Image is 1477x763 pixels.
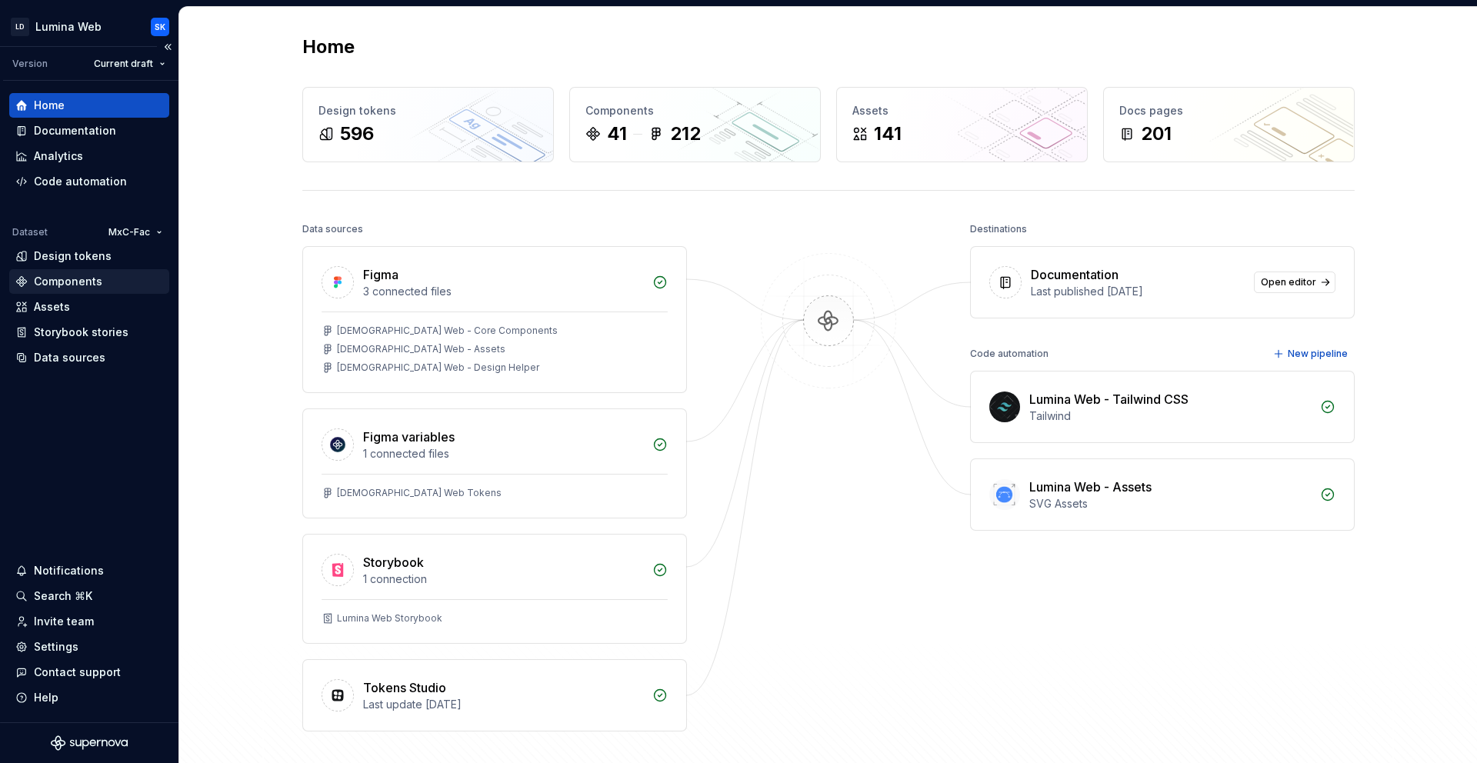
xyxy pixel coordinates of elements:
div: Help [34,690,58,705]
a: Figma variables1 connected files[DEMOGRAPHIC_DATA] Web Tokens [302,408,687,518]
div: 596 [340,122,374,146]
div: Analytics [34,148,83,164]
div: Contact support [34,665,121,680]
div: 1 connected files [363,446,643,461]
div: 41 [607,122,627,146]
div: Invite team [34,614,94,629]
div: Documentation [34,123,116,138]
span: Current draft [94,58,153,70]
div: Components [34,274,102,289]
a: Data sources [9,345,169,370]
div: Home [34,98,65,113]
span: Open editor [1261,276,1316,288]
div: Search ⌘K [34,588,92,604]
div: Last update [DATE] [363,697,643,712]
div: Code automation [970,343,1049,365]
h2: Home [302,35,355,59]
a: Docs pages201 [1103,87,1355,162]
div: Destinations [970,218,1027,240]
div: Lumina Web - Assets [1029,478,1152,496]
div: Data sources [34,350,105,365]
div: 141 [874,122,902,146]
div: Assets [852,103,1072,118]
div: Storybook [363,553,424,571]
div: Code automation [34,174,127,189]
div: LD [11,18,29,36]
div: 1 connection [363,571,643,587]
a: Settings [9,635,169,659]
div: Storybook stories [34,325,128,340]
div: Dataset [12,226,48,238]
div: Settings [34,639,78,655]
a: Components [9,269,169,294]
div: Figma variables [363,428,455,446]
div: Last published [DATE] [1031,284,1245,299]
a: Assets [9,295,169,319]
div: Design tokens [34,248,112,264]
div: Version [12,58,48,70]
div: SK [155,21,165,33]
div: [DEMOGRAPHIC_DATA] Web Tokens [337,487,502,499]
button: Notifications [9,558,169,583]
span: New pipeline [1288,348,1348,360]
div: Data sources [302,218,363,240]
div: Figma [363,265,398,284]
div: Lumina Web - Tailwind CSS [1029,390,1189,408]
button: New pipeline [1269,343,1355,365]
button: Contact support [9,660,169,685]
div: [DEMOGRAPHIC_DATA] Web - Assets [337,343,505,355]
div: Assets [34,299,70,315]
span: MxC-Fac [108,226,150,238]
a: Assets141 [836,87,1088,162]
a: Design tokens [9,244,169,268]
div: Lumina Web Storybook [337,612,442,625]
a: Analytics [9,144,169,168]
div: Documentation [1031,265,1119,284]
button: Current draft [87,53,172,75]
a: Invite team [9,609,169,634]
div: Notifications [34,563,104,578]
a: Open editor [1254,272,1335,293]
div: 3 connected files [363,284,643,299]
div: SVG Assets [1029,496,1311,511]
div: 201 [1141,122,1172,146]
a: Components41212 [569,87,821,162]
div: [DEMOGRAPHIC_DATA] Web - Core Components [337,325,558,337]
a: Storybook stories [9,320,169,345]
a: Figma3 connected files[DEMOGRAPHIC_DATA] Web - Core Components[DEMOGRAPHIC_DATA] Web - Assets[DEM... [302,246,687,393]
div: [DEMOGRAPHIC_DATA] Web - Design Helper [337,362,539,374]
a: Tokens StudioLast update [DATE] [302,659,687,731]
div: Tailwind [1029,408,1311,424]
a: Storybook1 connectionLumina Web Storybook [302,534,687,644]
button: Help [9,685,169,710]
button: Collapse sidebar [157,36,178,58]
a: Design tokens596 [302,87,554,162]
div: Docs pages [1119,103,1339,118]
div: Design tokens [318,103,538,118]
a: Documentation [9,118,169,143]
button: Search ⌘K [9,584,169,608]
button: MxC-Fac [102,222,169,243]
div: 212 [670,122,701,146]
svg: Supernova Logo [51,735,128,751]
a: Code automation [9,169,169,194]
div: Components [585,103,805,118]
div: Lumina Web [35,19,102,35]
div: Tokens Studio [363,678,446,697]
a: Home [9,93,169,118]
button: LDLumina WebSK [3,10,175,43]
